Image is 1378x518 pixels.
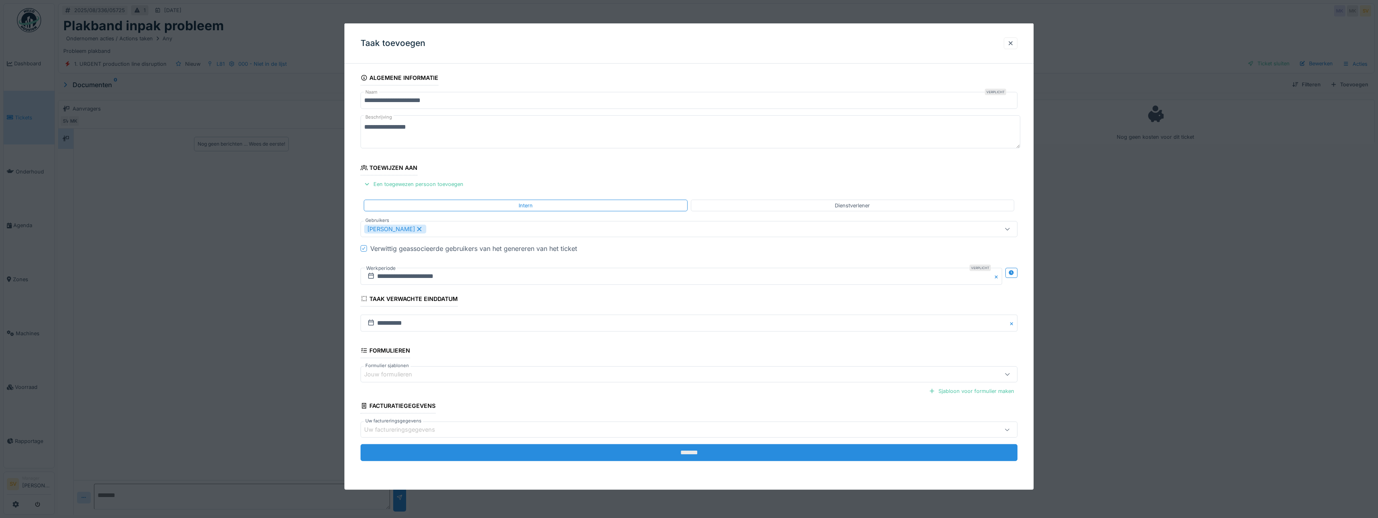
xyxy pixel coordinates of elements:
[361,293,458,307] div: Taak verwachte einddatum
[835,201,870,209] div: Dienstverlener
[361,179,467,190] div: Een toegewezen persoon toevoegen
[364,217,391,224] label: Gebruikers
[361,162,417,175] div: Toewijzen aan
[364,89,379,96] label: Naam
[364,362,411,369] label: Formulier sjablonen
[364,370,423,379] div: Jouw formulieren
[969,265,991,271] div: Verplicht
[361,38,425,48] h3: Taak toevoegen
[364,425,446,434] div: Uw factureringsgegevens
[365,264,396,273] label: Werkperiode
[519,201,533,209] div: Intern
[985,89,1006,95] div: Verplicht
[370,244,577,253] div: Verwittig geassocieerde gebruikers van het genereren van het ticket
[361,72,438,86] div: Algemene informatie
[364,225,426,234] div: [PERSON_NAME]
[926,386,1017,397] div: Sjabloon voor formulier maken
[364,112,394,122] label: Beschrijving
[361,345,410,358] div: Formulieren
[361,400,436,414] div: Facturatiegegevens
[364,418,423,424] label: Uw factureringsgegevens
[1009,315,1017,332] button: Close
[993,268,1002,285] button: Close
